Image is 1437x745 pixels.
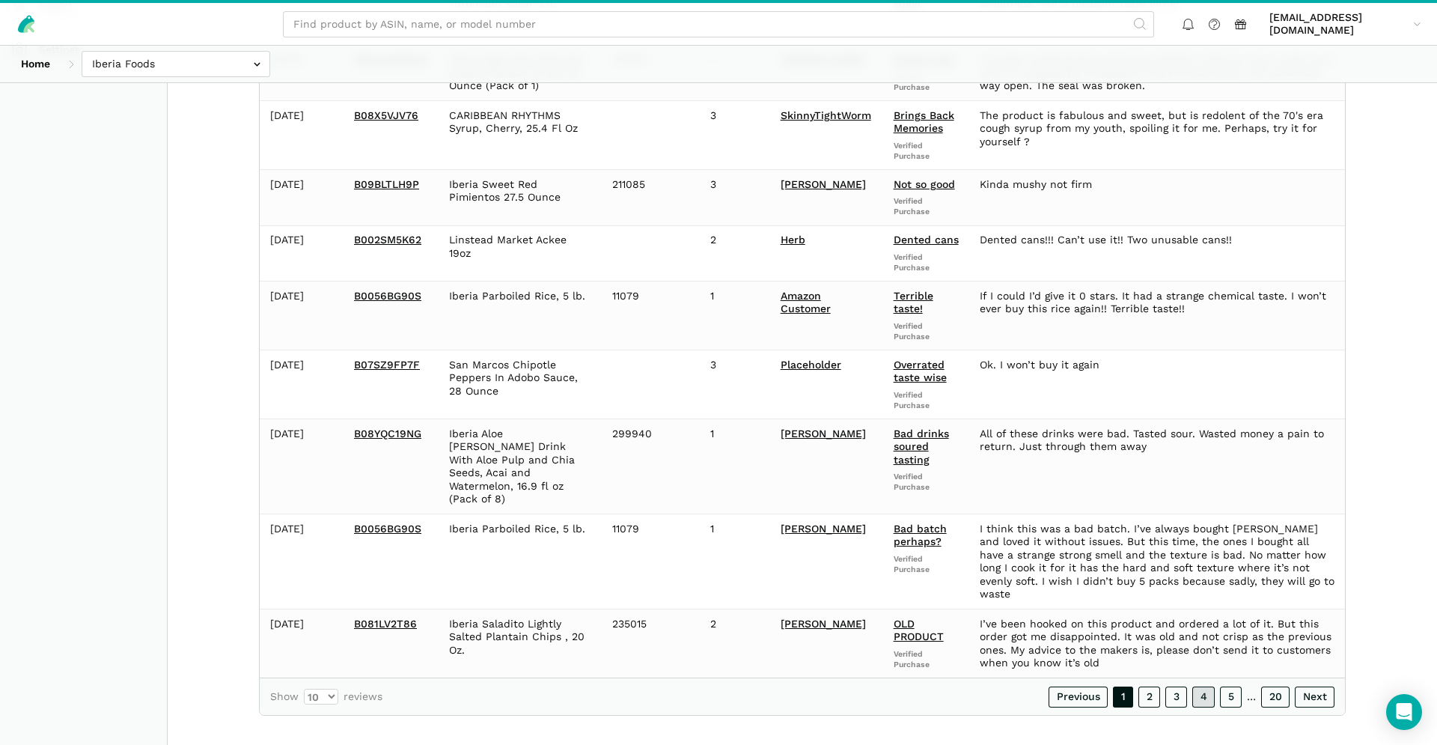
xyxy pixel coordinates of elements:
a: Bad drinks soured tasting [894,428,949,466]
div: I think this was a bad batch. I’ve always bought [PERSON_NAME] and loved it without issues. But t... [980,523,1334,601]
div: Dented cans!!! Can’t use it!! Two unusable cans!! [980,234,1334,247]
td: 2 [700,609,770,678]
a: 20 [1261,687,1290,708]
div: Open Intercom Messenger [1386,694,1422,730]
td: 11079 [602,514,700,609]
td: [DATE] [260,225,344,282]
a: B002SM5K62 [354,234,421,246]
a: Brings Back Memories [894,109,954,135]
td: [DATE] [260,170,344,226]
span: Verified Purchase [894,390,959,411]
td: Linstead Market Ackee 19oz [439,225,602,282]
span: Verified Purchase [894,554,959,575]
a: OLD PRODUCT [894,618,944,643]
a: B0056BG90S [354,523,421,535]
input: Iberia Foods [82,51,270,77]
a: Overrated taste wise [894,359,947,384]
td: 1 [700,282,770,350]
span: Verified Purchase [894,252,959,273]
div: The product is fabulous and sweet, but is redolent of the 70's era cough syrup from my youth, spo... [980,109,1334,149]
a: 5 [1220,687,1242,708]
td: 2 [700,225,770,282]
a: B08YQC19NG [354,428,421,440]
td: Iberia Aloe [PERSON_NAME] Drink With Aloe Pulp and Chia Seeds, Acai and Watermelon, 16.9 fl oz (P... [439,419,602,514]
td: 3 [700,350,770,419]
a: B07SZ9FP7F [354,359,420,371]
a: Next [1295,687,1334,708]
td: 235015 [602,609,700,678]
a: 1 [1113,687,1133,708]
span: Verified Purchase [894,196,959,217]
div: All of these drinks were bad. Tasted sour. Wasted money a pain to return. Just through them away [980,428,1334,454]
a: [EMAIL_ADDRESS][DOMAIN_NAME] [1264,8,1427,40]
td: Iberia Sweet Red Pimientos 27.5 Ounce [439,170,602,226]
td: [DATE] [260,609,344,678]
td: San Marcos Chipotle Peppers In Adobo Sauce, 28 Ounce [439,350,602,419]
div: I’ve been hooked on this product and ordered a lot of it. But this order got me disappointed. It ... [980,618,1334,670]
span: Verified Purchase [894,649,959,670]
span: Verified Purchase [894,321,959,342]
td: [DATE] [260,101,344,170]
td: 3 [700,170,770,226]
td: 1 [700,514,770,609]
a: B081LV2T86 [354,618,417,630]
a: [PERSON_NAME] [781,523,866,535]
a: Not so good [894,178,955,190]
input: Find product by ASIN, name, or model number [283,11,1154,37]
td: 3 [700,101,770,170]
a: 2 [1138,687,1160,708]
td: [DATE] [260,514,344,609]
a: Herb [781,234,805,246]
a: Terrible taste! [894,290,933,315]
a: [PERSON_NAME] [781,428,866,440]
td: 1 [700,419,770,514]
td: Iberia Parboiled Rice, 5 lb. [439,282,602,350]
a: B08X5VJV76 [354,109,418,121]
td: Iberia Saladito Lightly Salted Plantain Chips , 20 Oz. [439,609,602,678]
a: 3 [1165,687,1187,708]
span: … [1247,690,1256,704]
td: CARIBBEAN RHYTHMS Syrup, Cherry, 25.4 Fl Oz [439,101,602,170]
td: [DATE] [260,419,344,514]
a: Home [10,51,61,77]
a: SkinnyTightWorm [781,109,871,121]
td: [DATE] [260,350,344,419]
td: Iberia Parboiled Rice, 5 lb. [439,514,602,609]
td: [DATE] [260,282,344,350]
a: B09BLTLH9P [354,178,419,190]
td: 11079 [602,282,700,350]
a: Dented cans [894,234,959,246]
label: Show reviews [270,689,382,705]
div: If I could I’d give it 0 stars. It had a strange chemical taste. I won’t ever buy this rice again... [980,290,1334,316]
div: Ok. I won’t buy it again [980,359,1334,372]
a: Placeholder [781,359,841,371]
span: Verified Purchase [894,472,959,493]
a: Previous [1049,687,1108,708]
a: [PERSON_NAME] [781,618,866,630]
select: Showreviews [304,689,338,705]
td: 211085 [602,170,700,226]
span: [EMAIL_ADDRESS][DOMAIN_NAME] [1269,11,1408,37]
a: Amazon Customer [781,290,831,315]
a: B0056BG90S [354,290,421,302]
a: 4 [1192,687,1215,708]
a: Bad batch perhaps? [894,523,947,548]
div: Kinda mushy not firm [980,178,1334,192]
a: [PERSON_NAME] [781,178,866,190]
td: 299940 [602,419,700,514]
span: Verified Purchase [894,141,959,162]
